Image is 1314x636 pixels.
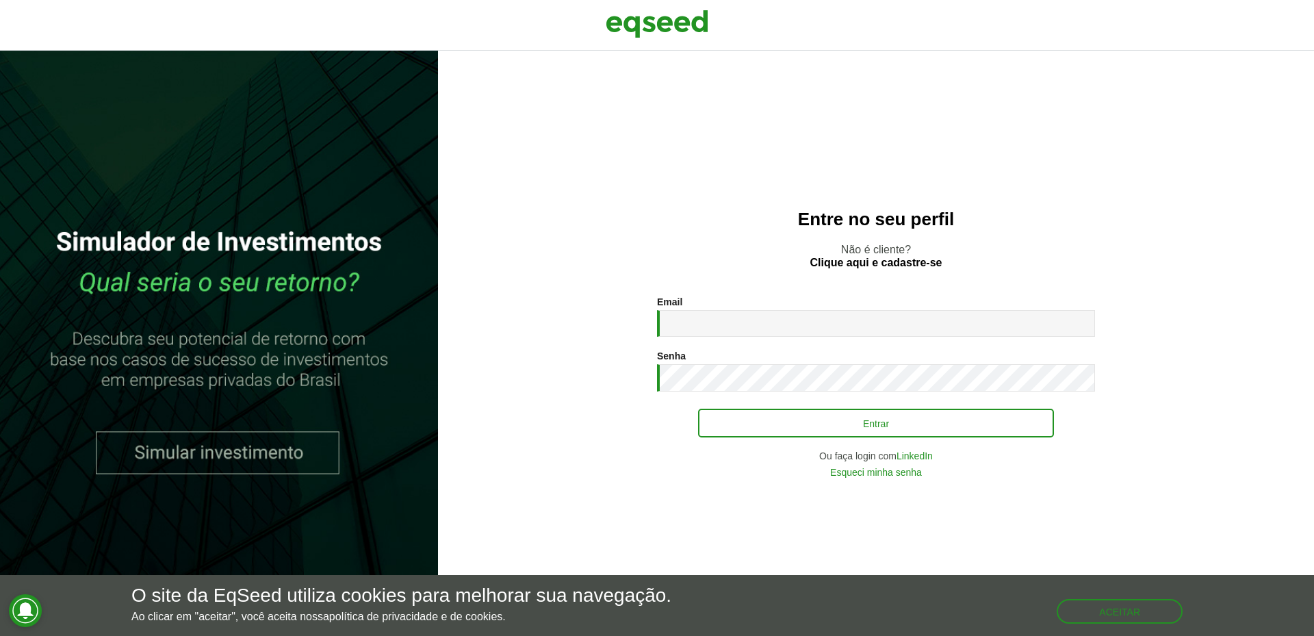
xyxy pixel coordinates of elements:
button: Entrar [698,409,1054,437]
img: EqSeed Logo [606,7,708,41]
h2: Entre no seu perfil [465,209,1287,229]
div: Ou faça login com [657,451,1095,461]
a: LinkedIn [897,451,933,461]
a: Esqueci minha senha [830,468,922,477]
label: Senha [657,351,686,361]
a: Clique aqui e cadastre-se [810,257,942,268]
p: Não é cliente? [465,243,1287,269]
p: Ao clicar em "aceitar", você aceita nossa . [131,610,671,623]
h5: O site da EqSeed utiliza cookies para melhorar sua navegação. [131,585,671,607]
button: Aceitar [1057,599,1183,624]
label: Email [657,297,682,307]
a: política de privacidade e de cookies [329,611,503,622]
